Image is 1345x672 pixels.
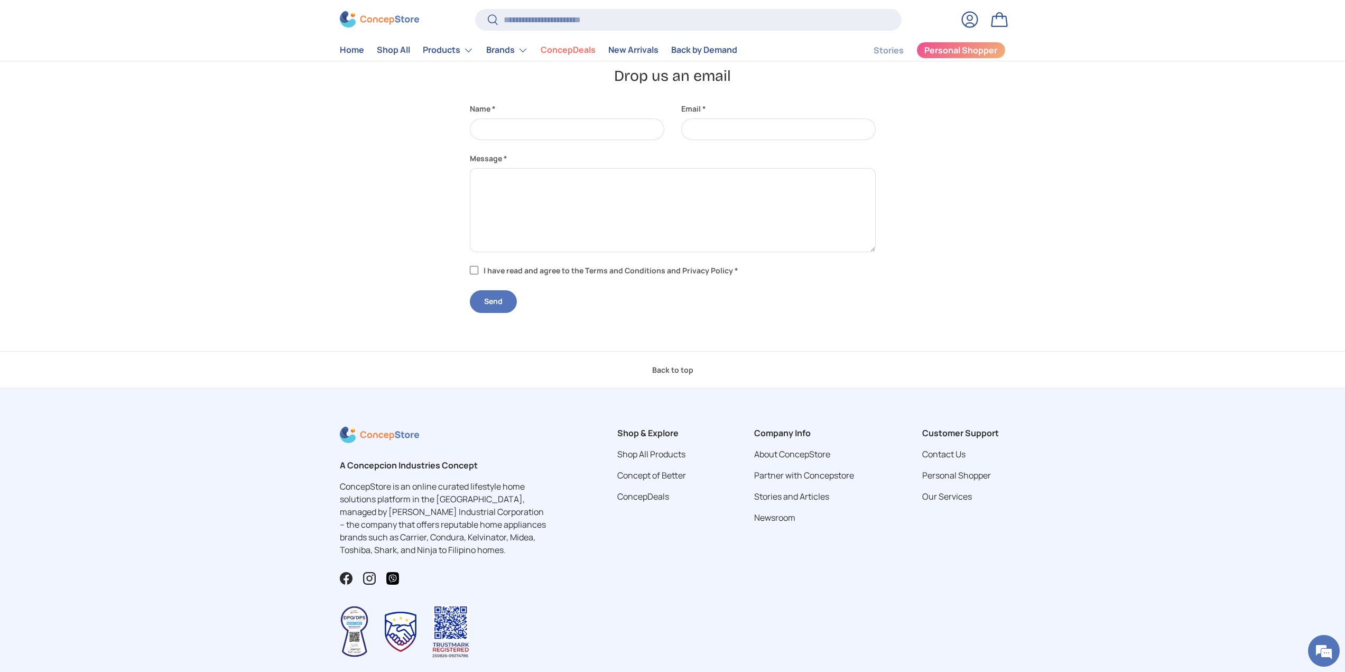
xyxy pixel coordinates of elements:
[340,459,549,472] h2: A Concepcion Industries Concept
[340,480,549,556] p: ConcepStore is an online curated lifestyle home solutions platform in the [GEOGRAPHIC_DATA], mana...
[385,612,416,652] img: Trustmark Seal
[754,512,795,523] a: Newsroom
[671,40,737,61] a: Back by Demand
[754,491,829,502] a: Stories and Articles
[608,40,658,61] a: New Arrivals
[541,40,596,61] a: ConcepDeals
[617,448,685,460] a: Shop All Products
[340,40,364,61] a: Home
[470,290,517,313] button: Send
[922,470,991,481] a: Personal Shopper
[848,40,1006,61] nav: Secondary
[922,448,966,460] a: Contact Us
[340,12,419,28] img: ConcepStore
[922,491,972,502] a: Our Services
[924,47,997,55] span: Personal Shopper
[377,40,410,61] a: Shop All
[617,470,686,481] a: Concept of Better
[754,470,854,481] a: Partner with Concepstore
[470,153,876,164] label: Message
[470,265,741,276] label: I have read and agree to the Terms and Conditions and Privacy Policy *
[432,605,469,658] img: Trustmark QR
[416,40,480,61] summary: Products
[340,605,369,658] img: Data Privacy Seal
[470,66,876,86] h2: Drop us an email
[340,40,737,61] nav: Primary
[874,40,904,61] a: Stories
[470,103,664,114] label: Name
[916,42,1006,59] a: Personal Shopper
[617,491,669,502] a: ConcepDeals
[754,448,830,460] a: About ConcepStore
[480,40,534,61] summary: Brands
[681,103,876,114] label: Email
